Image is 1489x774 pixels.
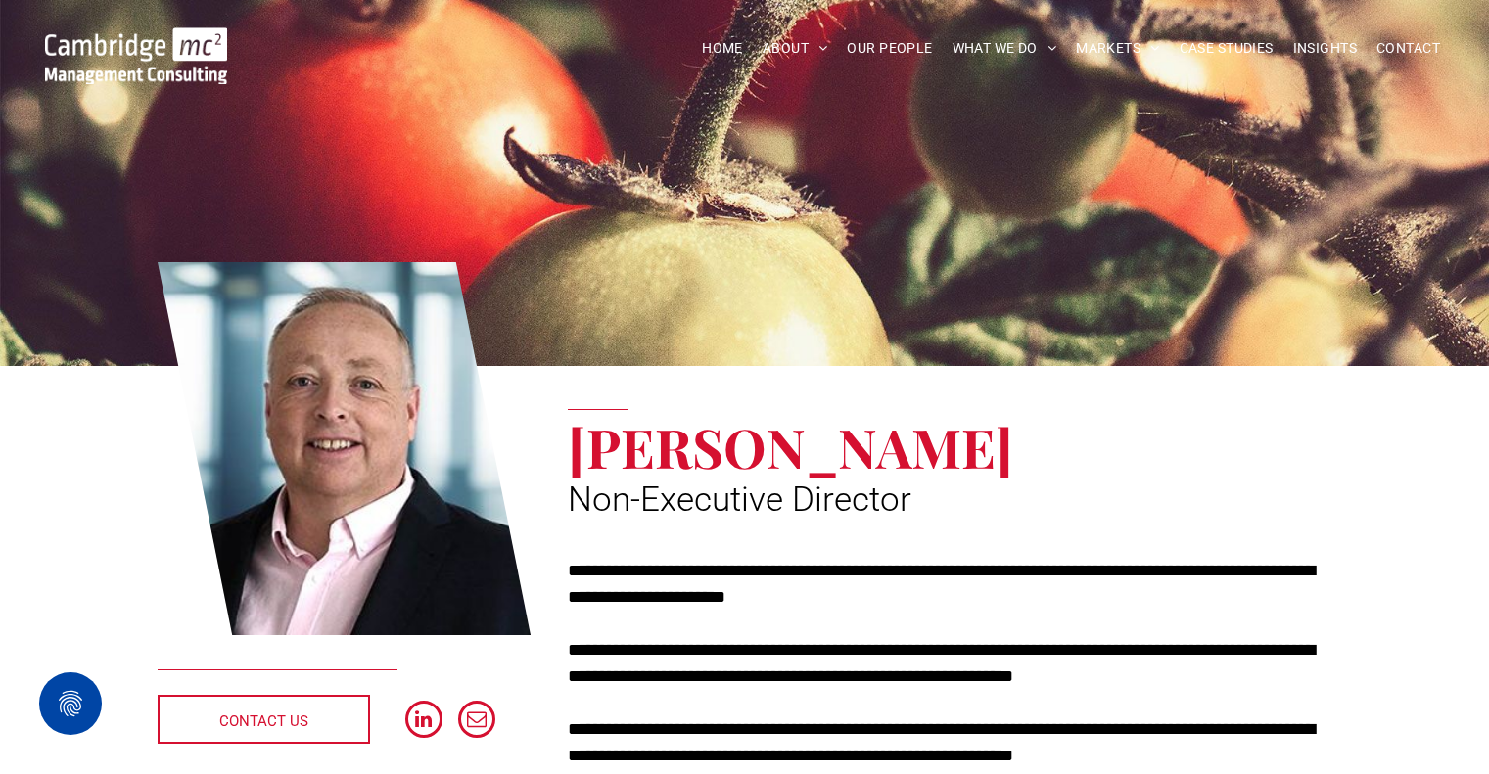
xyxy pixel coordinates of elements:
[837,33,942,64] a: OUR PEOPLE
[405,701,442,743] a: linkedin
[1283,33,1367,64] a: INSIGHTS
[1066,33,1169,64] a: MARKETS
[158,695,370,744] a: CONTACT US
[568,410,1013,482] span: [PERSON_NAME]
[692,33,753,64] a: HOME
[45,27,227,84] img: Go to Homepage
[568,479,911,520] span: Non-Executive Director
[1367,33,1450,64] a: CONTACT
[458,701,495,743] a: email
[753,33,838,64] a: ABOUT
[158,259,532,639] a: Richard Brown | Non-Executive Director | Cambridge Management Consulting
[219,697,308,746] span: CONTACT US
[1170,33,1283,64] a: CASE STUDIES
[943,33,1067,64] a: WHAT WE DO
[45,30,227,51] a: Your Business Transformed | Cambridge Management Consulting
